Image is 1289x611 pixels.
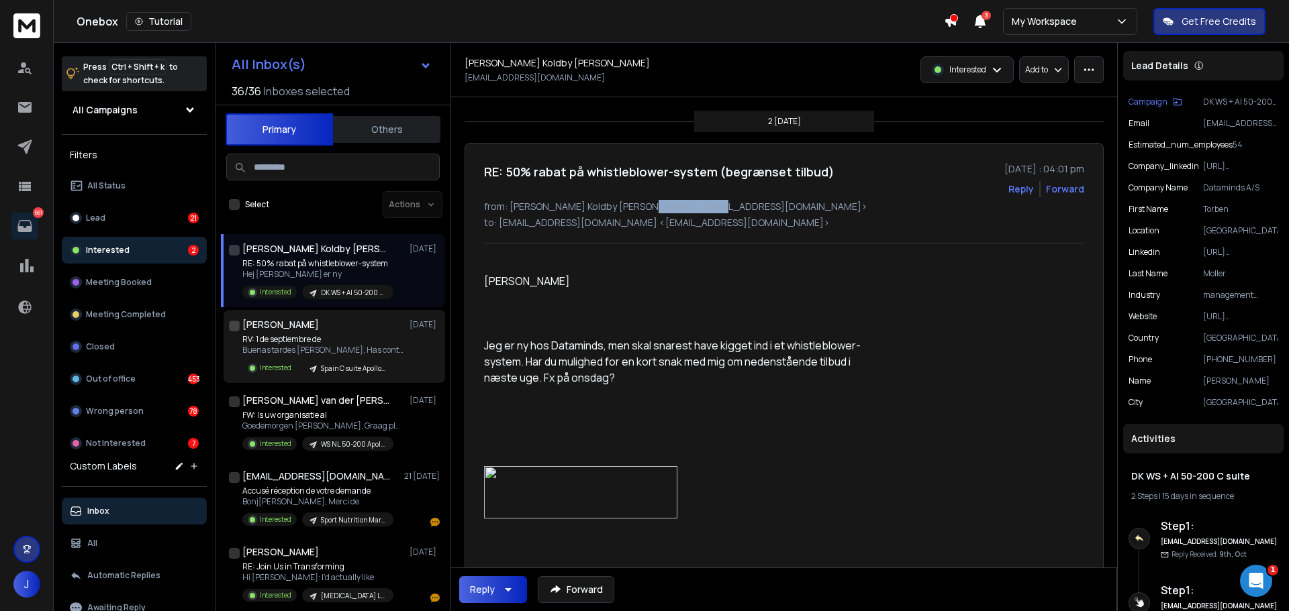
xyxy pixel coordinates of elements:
p: Phone [1129,354,1152,365]
p: Hi [PERSON_NAME]: I’d actually like [242,572,393,583]
h1: [PERSON_NAME] Koldby [PERSON_NAME] [465,56,650,70]
button: Not Interested7 [62,430,207,457]
div: Forward [1046,182,1084,196]
button: Primary [226,113,333,146]
p: [GEOGRAPHIC_DATA] [1203,397,1278,408]
p: Interested [260,363,291,373]
a: 561 [11,213,38,239]
label: Select [245,199,269,210]
p: Dataminds A/S [1203,182,1278,193]
span: 9th, Oct [1219,549,1247,559]
button: Closed [62,333,207,360]
button: Campaign [1129,97,1182,107]
div: 78 [188,406,199,416]
h6: [EMAIL_ADDRESS][DOMAIN_NAME] [1161,601,1278,611]
p: [GEOGRAPHIC_DATA] [1203,333,1278,343]
h1: [PERSON_NAME] [242,318,319,331]
p: Interested [260,590,291,600]
button: All Status [62,172,207,199]
p: Goedemorgen [PERSON_NAME], Graag plan ik [242,421,403,431]
p: Company Name [1129,182,1188,193]
p: management consulting [1203,290,1278,300]
p: Interested [260,514,291,524]
h1: [PERSON_NAME] Koldby [PERSON_NAME] [242,242,390,256]
span: Ctrl + Shift + k [109,59,166,74]
p: name [1129,376,1151,386]
p: Not Interested [86,438,146,449]
p: Automatic Replies [87,570,160,581]
p: Get Free Credits [1182,15,1256,28]
p: Moller [1203,268,1278,279]
p: [URL][DOMAIN_NAME] [1203,161,1278,172]
p: RE: 50% rabat på whistleblower-system [242,258,393,269]
p: First Name [1129,204,1168,215]
span: 2 Steps [1131,490,1157,502]
h3: Custom Labels [70,459,137,473]
span: 1 [1268,565,1278,575]
span: 36 / 36 [232,83,261,99]
button: Lead21 [62,205,207,231]
p: [PHONE_NUMBER] [1203,354,1278,365]
img: image001.png@01DC3935.EEA939F0 [484,466,677,518]
p: DK WS + AI 50-200 C suite [321,288,385,298]
button: Reply [459,576,527,603]
h1: DK WS + AI 50-200 C suite [1131,469,1276,483]
p: linkedin [1129,247,1160,258]
p: 2 [DATE] [768,116,801,127]
h1: [EMAIL_ADDRESS][DOMAIN_NAME] [242,469,390,483]
p: DK WS + AI 50-200 C suite [1203,97,1278,107]
p: [DATE] [410,319,440,330]
div: 7 [188,438,199,449]
p: RV: 1 de septiembre de [242,334,403,345]
p: Add to [1025,64,1048,75]
p: [URL][DOMAIN_NAME] [1203,311,1278,322]
p: Meeting Completed [86,309,166,320]
h6: [EMAIL_ADDRESS][DOMAIN_NAME] [1161,537,1278,547]
p: Closed [86,341,115,352]
span: Jeg er ny hos Dataminds, men skal snarest have kigget ind i et whistleblower-system. Har du mulig... [484,338,861,385]
p: Wrong person [86,406,144,416]
button: Get Free Credits [1153,8,1266,35]
p: [MEDICAL_DATA] Linkedin [DATE] [321,591,385,601]
p: Reply Received [1172,549,1247,559]
button: Tutorial [126,12,191,31]
p: [GEOGRAPHIC_DATA] [1203,225,1278,236]
p: [EMAIL_ADDRESS][DOMAIN_NAME] [465,72,605,83]
p: from: [PERSON_NAME] Koldby [PERSON_NAME] <[EMAIL_ADDRESS][DOMAIN_NAME]> [484,200,1084,213]
p: Interested [86,245,130,256]
p: Sport Nutrition Marathon [321,515,385,525]
p: All [87,538,97,549]
h3: Filters [62,146,207,164]
div: Reply [470,583,495,596]
h6: Step 1 : [1161,518,1278,534]
p: city [1129,397,1143,408]
span: 3 [982,11,991,20]
p: Email [1129,118,1149,129]
p: Interested [260,439,291,449]
p: [DATE] [410,547,440,557]
button: Wrong person78 [62,398,207,425]
p: WS NL 50-200 Apollo C suite [DATE] [321,439,385,449]
button: Others [333,115,440,144]
p: [DATE] : 04:01 pm [1004,162,1084,176]
button: Forward [538,576,614,603]
p: Press to check for shortcuts. [83,60,178,87]
button: Automatic Replies [62,562,207,589]
p: Spain C suite Apollo 50-200 [321,364,385,374]
p: Campaign [1129,97,1167,107]
p: Hej [PERSON_NAME] er ny [242,269,393,280]
p: location [1129,225,1159,236]
h6: Step 1 : [1161,582,1278,598]
button: Inbox [62,498,207,524]
p: Inbox [87,506,109,516]
p: All Status [87,180,126,191]
p: Bonj[PERSON_NAME], Merci de [242,496,393,507]
p: [PERSON_NAME] [1203,376,1278,386]
div: 21 [188,213,199,223]
h1: RE: 50% rabat på whistleblower-system (begrænset tilbud) [484,162,834,181]
span: [PERSON_NAME] [484,274,570,288]
button: All Campaigns [62,97,207,123]
p: Meeting Booked [86,277,152,288]
p: FW: Is uw organisatie al [242,410,403,421]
